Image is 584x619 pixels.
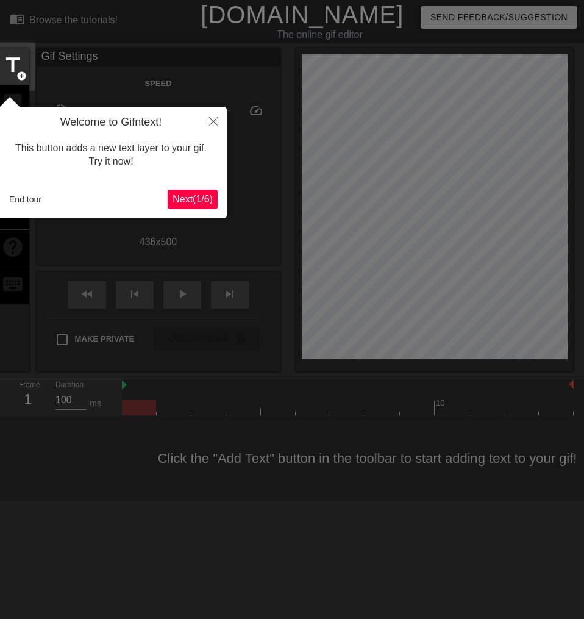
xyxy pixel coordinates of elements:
h4: Welcome to Gifntext! [4,116,218,129]
button: End tour [4,190,46,209]
button: Close [200,107,227,135]
button: Next [168,190,218,209]
div: This button adds a new text layer to your gif. Try it now! [4,129,218,181]
span: Next ( 1 / 6 ) [173,194,213,204]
